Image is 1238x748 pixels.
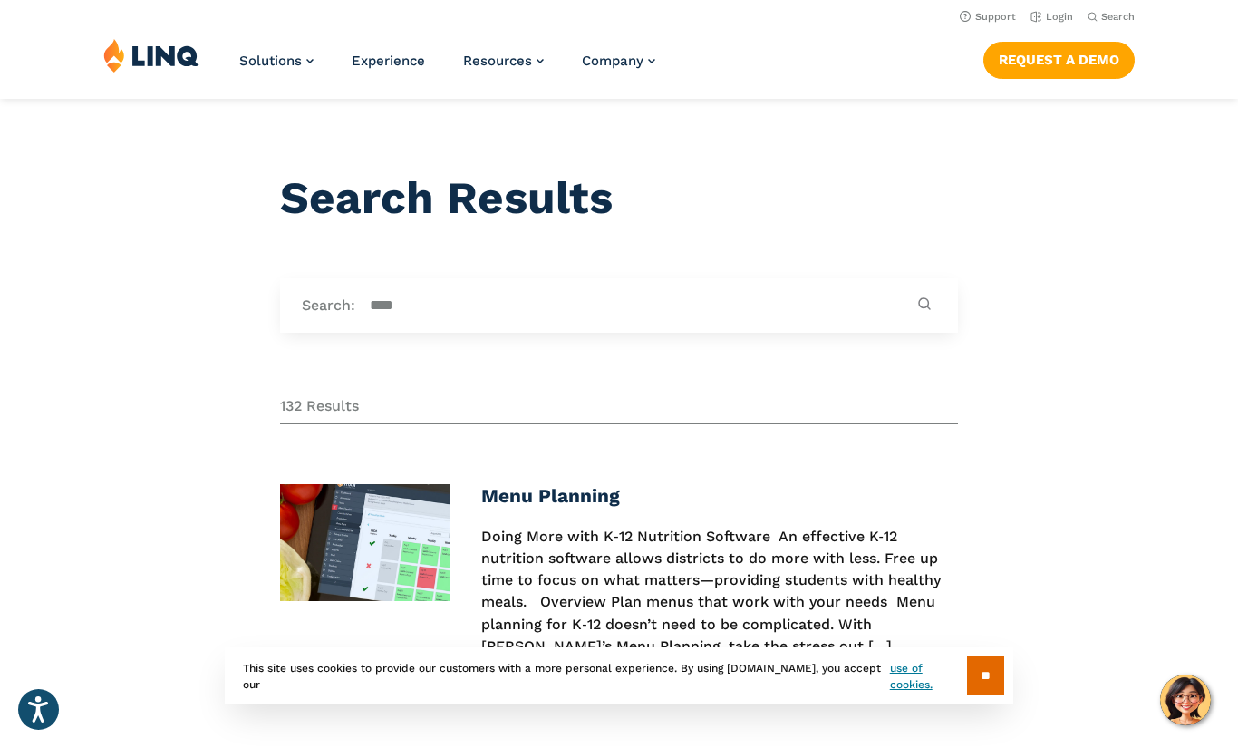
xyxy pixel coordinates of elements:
span: Resources [463,53,532,69]
nav: Button Navigation [983,38,1135,78]
nav: Primary Navigation [239,38,655,98]
a: use of cookies. [890,660,967,693]
p: Doing More with K‑12 Nutrition Software An effective K‑12 nutrition software allows districts to ... [481,526,957,658]
span: Search [1101,11,1135,23]
button: Open Search Bar [1088,10,1135,24]
a: Login [1030,11,1073,23]
button: Hello, have a question? Let’s chat. [1160,675,1211,725]
a: Resources [463,53,544,69]
a: Company [582,53,655,69]
h1: Search Results [280,172,958,224]
a: Request a Demo [983,42,1135,78]
label: Search: [302,296,355,316]
a: Solutions [239,53,314,69]
div: Create, manage, and pivot school menus to fit your district’s needs and trends. [481,484,957,698]
a: Menu Planning [481,485,620,507]
img: Menu Planning Banner [280,484,450,601]
span: Company [582,53,643,69]
a: Experience [352,53,425,69]
button: Submit Search [913,296,936,314]
span: Solutions [239,53,302,69]
img: LINQ | K‑12 Software [103,38,199,73]
div: 132 Results [280,396,958,424]
div: This site uses cookies to provide our customers with a more personal experience. By using [DOMAIN... [225,647,1013,704]
a: Support [960,11,1016,23]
